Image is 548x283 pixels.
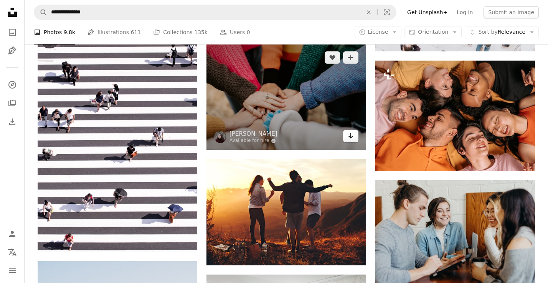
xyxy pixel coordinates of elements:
[355,26,402,38] button: License
[229,138,277,144] a: Available for hire
[403,6,452,18] a: Get Unsplash+
[375,230,535,237] a: A group of friends at a coffee shop
[375,61,535,171] img: a group of people laying on top of each other
[153,20,208,44] a: Collections 135k
[206,93,366,100] a: person in red sweater holding babys hand
[5,245,20,260] button: Language
[38,13,197,252] img: aerial view photography of group of people walking on gray and white pedestrian lane
[368,29,388,35] span: License
[478,28,525,36] span: Relevance
[5,226,20,242] a: Log in / Sign up
[34,5,47,20] button: Search Unsplash
[378,5,396,20] button: Visual search
[214,131,226,143] img: Go to Hannah Busing's profile
[484,6,539,18] button: Submit an image
[5,77,20,92] a: Explore
[343,130,358,142] a: Download
[34,5,396,20] form: Find visuals sitewide
[247,28,250,36] span: 0
[5,5,20,21] a: Home — Unsplash
[465,26,539,38] button: Sort byRelevance
[5,114,20,129] a: Download History
[220,20,250,44] a: Users 0
[5,43,20,58] a: Illustrations
[325,51,340,64] button: Like
[5,25,20,40] a: Photos
[375,112,535,119] a: a group of people laying on top of each other
[478,29,497,35] span: Sort by
[5,95,20,111] a: Collections
[418,29,448,35] span: Orientation
[38,129,197,136] a: aerial view photography of group of people walking on gray and white pedestrian lane
[343,51,358,64] button: Add to Collection
[360,5,377,20] button: Clear
[5,263,20,278] button: Menu
[131,28,141,36] span: 611
[87,20,141,44] a: Illustrations 611
[206,44,366,150] img: person in red sweater holding babys hand
[206,159,366,265] img: four people standing on edge of mountain
[404,26,462,38] button: Orientation
[452,6,477,18] a: Log in
[206,209,366,216] a: four people standing on edge of mountain
[194,28,208,36] span: 135k
[229,130,277,138] a: [PERSON_NAME]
